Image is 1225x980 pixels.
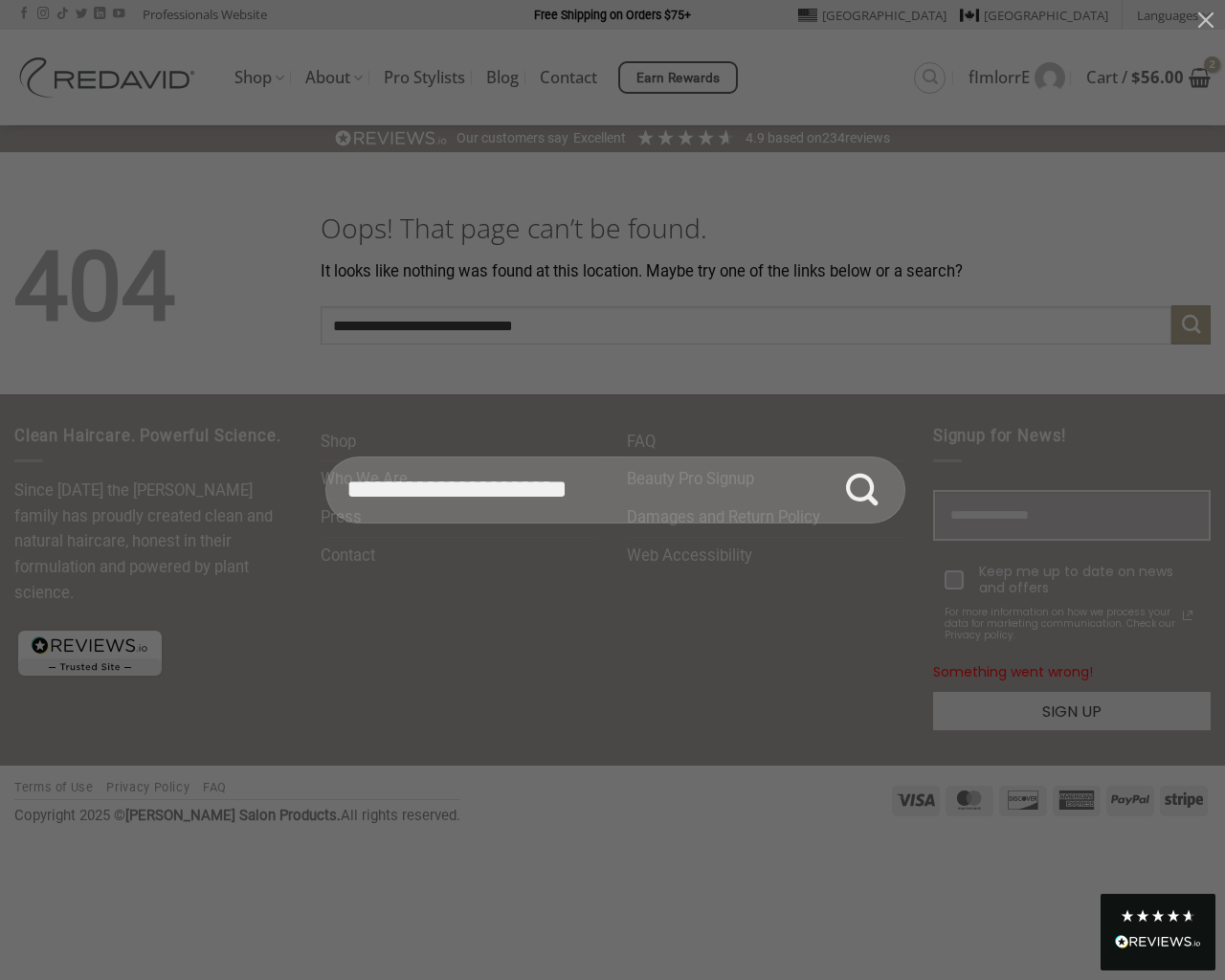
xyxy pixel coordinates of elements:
div: Read All Reviews [1101,894,1215,970]
img: REVIEWS.io [1115,935,1201,948]
div: Read All Reviews [1115,931,1201,956]
button: Submit [829,457,896,523]
div: 4.8 Stars [1120,908,1196,924]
